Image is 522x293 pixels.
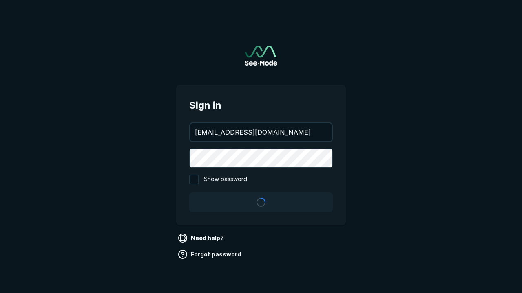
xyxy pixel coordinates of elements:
img: See-Mode Logo [245,46,277,66]
a: Forgot password [176,248,244,261]
a: Need help? [176,232,227,245]
span: Sign in [189,98,333,113]
a: Go to sign in [245,46,277,66]
input: your@email.com [190,123,332,141]
span: Show password [204,175,247,184]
